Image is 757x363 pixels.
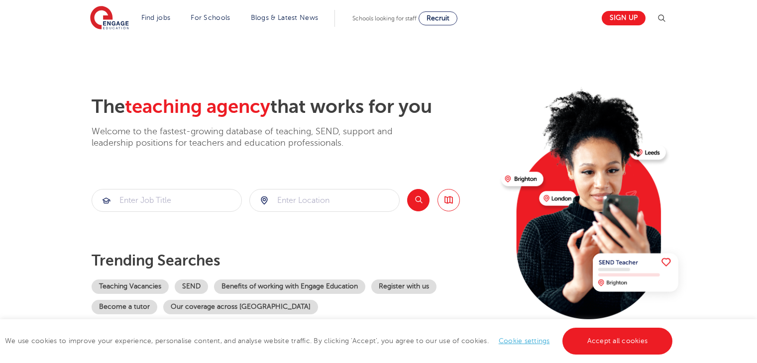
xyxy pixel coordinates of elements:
a: Accept all cookies [562,328,673,355]
img: Engage Education [90,6,129,31]
a: For Schools [191,14,230,21]
a: Recruit [419,11,457,25]
span: Recruit [427,14,449,22]
p: Trending searches [92,252,493,270]
span: Schools looking for staff [352,15,417,22]
p: Welcome to the fastest-growing database of teaching, SEND, support and leadership positions for t... [92,126,420,149]
a: Our coverage across [GEOGRAPHIC_DATA] [163,300,318,314]
a: Find jobs [141,14,171,21]
a: Blogs & Latest News [251,14,319,21]
div: Submit [92,189,242,212]
h2: The that works for you [92,95,493,118]
span: We use cookies to improve your experience, personalise content, and analyse website traffic. By c... [5,337,675,345]
button: Search [407,189,430,211]
a: Cookie settings [499,337,550,345]
a: Sign up [602,11,646,25]
a: Benefits of working with Engage Education [214,279,365,294]
a: Register with us [371,279,436,294]
a: Become a tutor [92,300,157,314]
input: Submit [92,189,241,211]
div: Submit [249,189,400,212]
a: SEND [175,279,208,294]
span: teaching agency [125,96,270,117]
a: Teaching Vacancies [92,279,169,294]
input: Submit [250,189,399,211]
